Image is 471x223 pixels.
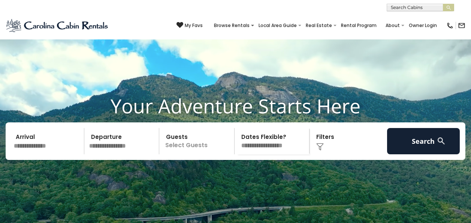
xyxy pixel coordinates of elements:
[405,20,441,31] a: Owner Login
[176,22,203,29] a: My Favs
[316,143,324,151] img: filter--v1.png
[458,22,465,29] img: mail-regular-black.png
[382,20,404,31] a: About
[446,22,454,29] img: phone-regular-black.png
[6,94,465,118] h1: Your Adventure Starts Here
[437,136,446,146] img: search-regular-white.png
[387,128,460,154] button: Search
[185,22,203,29] span: My Favs
[255,20,301,31] a: Local Area Guide
[337,20,380,31] a: Rental Program
[210,20,253,31] a: Browse Rentals
[161,128,234,154] p: Select Guests
[6,18,109,33] img: Blue-2.png
[302,20,336,31] a: Real Estate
